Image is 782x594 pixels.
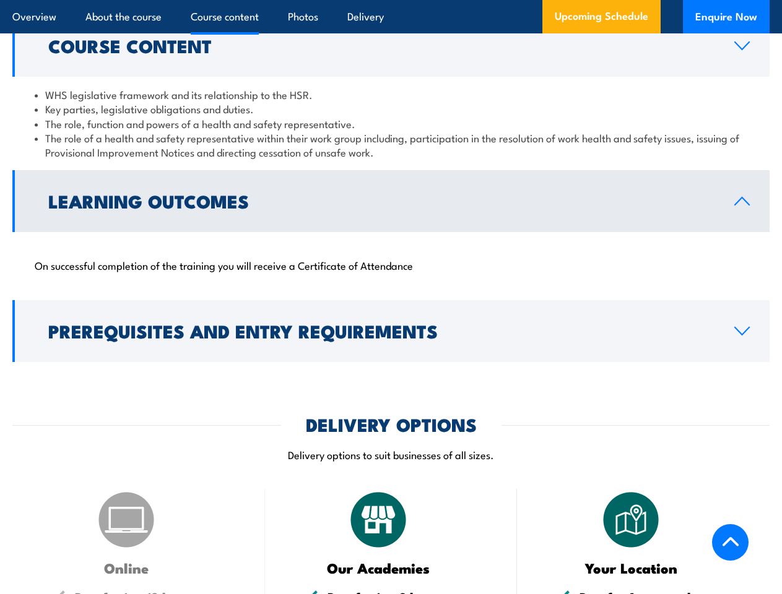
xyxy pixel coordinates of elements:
[35,101,747,116] li: Key parties, legislative obligations and duties.
[12,447,770,462] p: Delivery options to suit businesses of all sizes.
[35,259,747,271] p: On successful completion of the training you will receive a Certificate of Attendance
[12,170,770,232] a: Learning Outcomes
[548,561,714,575] h3: Your Location
[296,561,462,575] h3: Our Academies
[48,322,715,338] h2: Prerequisites and Entry Requirements
[35,87,747,101] li: WHS legislative framework and its relationship to the HSR.
[306,416,477,432] h2: DELIVERY OPTIONS
[35,116,747,131] li: The role, function and powers of a health and safety representative.
[12,15,770,77] a: Course Content
[35,131,747,160] li: The role of a health and safety representative within their work group including, participation i...
[43,561,209,575] h3: Online
[48,192,715,209] h2: Learning Outcomes
[48,37,715,53] h2: Course Content
[12,300,770,362] a: Prerequisites and Entry Requirements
